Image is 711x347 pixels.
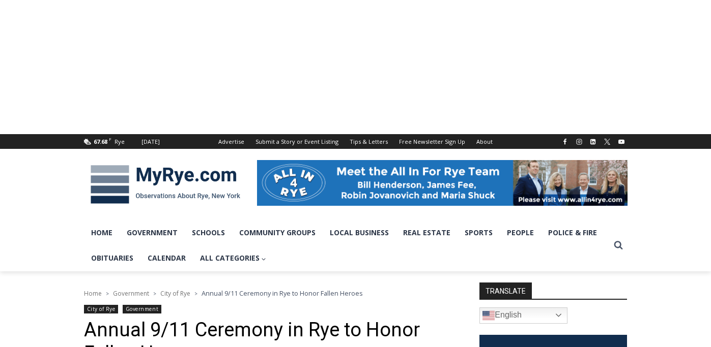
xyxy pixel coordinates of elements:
a: Local Business [323,220,396,245]
a: Real Estate [396,220,458,245]
a: Police & Fire [541,220,604,245]
a: Free Newsletter Sign Up [393,134,471,149]
img: All in for Rye [257,160,628,206]
a: X [601,136,613,148]
span: > [194,290,197,297]
span: Annual 9/11 Ceremony in Rye to Honor Fallen Heroes [202,289,363,298]
span: 67.68 [94,138,107,145]
a: Obituaries [84,245,140,271]
strong: TRANSLATE [479,282,532,299]
a: Linkedin [587,136,599,148]
a: About [471,134,498,149]
a: Calendar [140,245,193,271]
a: City of Rye [84,305,119,313]
img: MyRye.com [84,158,247,211]
a: Instagram [573,136,585,148]
span: F [109,136,111,142]
a: Schools [185,220,232,245]
a: English [479,307,567,324]
nav: Secondary Navigation [213,134,498,149]
span: > [153,290,156,297]
a: All Categories [193,245,274,271]
a: Home [84,289,102,298]
a: Advertise [213,134,250,149]
span: > [106,290,109,297]
nav: Breadcrumbs [84,288,453,298]
span: All Categories [200,253,267,264]
a: Submit a Story or Event Listing [250,134,344,149]
a: Facebook [559,136,571,148]
a: City of Rye [160,289,190,298]
a: Government [120,220,185,245]
button: View Search Form [609,236,628,255]
a: YouTube [615,136,628,148]
a: Government [113,289,149,298]
a: Tips & Letters [344,134,393,149]
div: Rye [115,137,125,146]
div: [DATE] [141,137,160,146]
a: People [500,220,541,245]
nav: Primary Navigation [84,220,609,271]
a: Sports [458,220,500,245]
a: Home [84,220,120,245]
a: Community Groups [232,220,323,245]
img: en [482,309,495,322]
a: Government [123,305,161,313]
